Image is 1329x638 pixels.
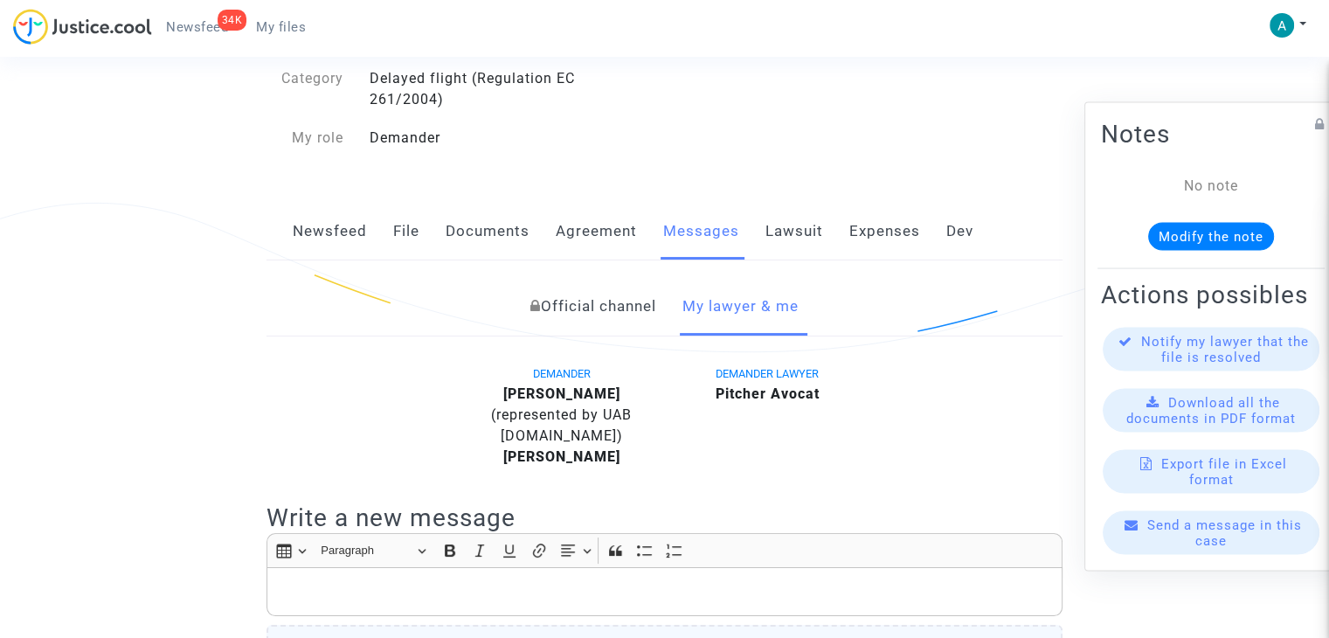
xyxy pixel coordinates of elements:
button: Modify the note [1148,223,1274,251]
span: Send a message in this case [1147,517,1302,549]
b: Pitcher Avocat [716,385,820,402]
img: ACg8ocKxEh1roqPwRpg1kojw5Hkh0hlUCvJS7fqe8Gto7GA9q_g7JA=s96-c [1270,13,1294,38]
div: My role [253,128,356,149]
span: DEMANDER LAWYER [716,367,819,380]
span: Download all the documents in PDF format [1126,395,1296,426]
div: Delayed flight (Regulation EC 261/2004) [356,68,665,110]
div: Rich Text Editor, main [266,567,1063,616]
div: Category [253,68,356,110]
div: Editor toolbar [266,533,1063,567]
span: Export file in Excel format [1161,456,1287,488]
a: Lawsuit [765,203,823,260]
a: Agreement [556,203,637,260]
span: Notify my lawyer that the file is resolved [1141,334,1309,365]
a: Expenses [849,203,920,260]
a: Official channel [530,278,656,336]
a: Documents [446,203,530,260]
a: My files [242,14,320,40]
span: (represented by UAB [DOMAIN_NAME]) [491,406,632,444]
a: 34KNewsfeed [152,14,242,40]
a: File [393,203,419,260]
b: [PERSON_NAME] [503,448,620,465]
span: My files [256,19,306,35]
a: Newsfeed [293,203,367,260]
img: jc-logo.svg [13,9,152,45]
b: [PERSON_NAME] [503,385,620,402]
h2: Notes [1101,119,1321,149]
span: Newsfeed [166,19,228,35]
h2: Actions possibles [1101,280,1321,310]
h2: Write a new message [266,503,1063,533]
a: Dev [946,203,973,260]
a: My lawyer & me [682,278,799,336]
div: 34K [218,10,247,31]
button: Paragraph [313,537,433,565]
span: Paragraph [321,540,412,561]
a: Messages [663,203,739,260]
div: Demander [356,128,665,149]
span: DEMANDER [533,367,591,380]
div: No note [1127,176,1295,197]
